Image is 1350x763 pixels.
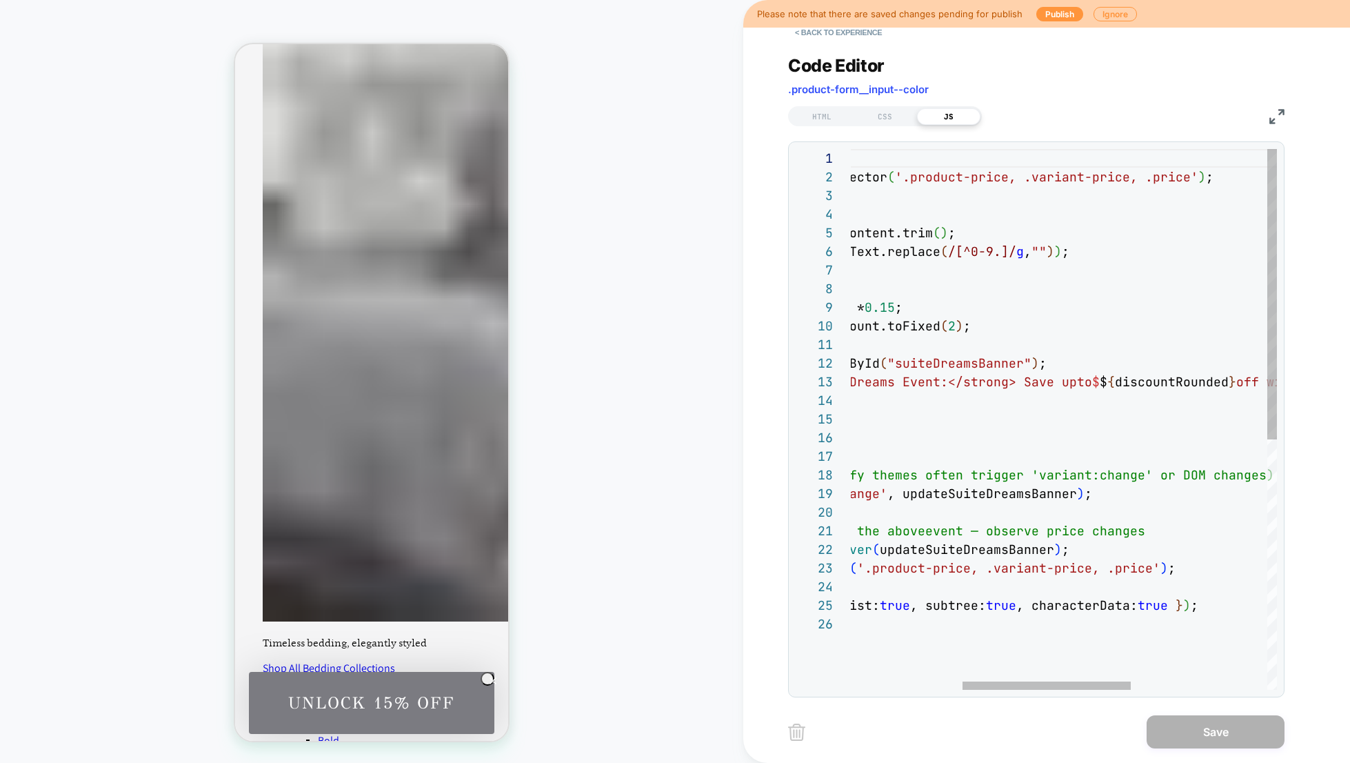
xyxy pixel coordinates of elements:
span: ; [1062,244,1069,259]
div: 20 [796,503,833,522]
span: "suiteDreamsBanner" [887,355,1031,371]
button: Ignore [1094,7,1137,21]
span: to [1077,374,1092,390]
div: 18 [796,466,833,484]
span: ; [1039,355,1047,371]
span: ) [940,225,948,241]
span: true [880,597,910,613]
div: 13 [796,373,833,391]
div: 22 [796,540,833,559]
span: } [1176,597,1183,613]
span: discountRounded [1115,374,1229,390]
span: event — observe price changes [925,523,1145,539]
div: 9 [796,298,833,317]
div: 19 [796,484,833,503]
button: < Back to experience [788,21,889,43]
span: ; [1168,560,1176,576]
div: 1 [796,149,833,168]
div: 10 [796,317,833,335]
span: true [1138,597,1168,613]
span: '.product-price, .variant-price, .price' [857,560,1160,576]
button: Close teaser [245,628,259,642]
span: ( [849,560,857,576]
span: ; [1191,597,1198,613]
span: { [1107,374,1115,390]
p: Timeless bedding, elegantly styled [28,592,273,606]
span: `<strong>The Suite Dreams Event:</strong> Save up [705,374,1077,390]
span: ) [956,318,963,334]
span: ; [948,225,956,241]
img: fullscreen [1269,109,1284,124]
div: 23 [796,559,833,577]
span: priceText.replace [812,244,940,259]
span: updateSuiteDreamsBanner [880,542,1054,557]
span: ( [933,225,940,241]
span: ( [880,355,887,371]
a: Shop All Bedding Collections [28,617,160,631]
div: 2 [796,168,833,186]
div: 3 [796,186,833,205]
span: ; [1206,169,1213,185]
span: ) [1054,542,1062,557]
div: UNLOCK 15% OFFClose teaser [14,628,259,690]
span: ; [895,299,903,315]
span: .product-form__input--color [788,83,929,96]
span: ; [1062,542,1069,557]
span: en trigger 'variant:change' or DOM changes) [948,467,1274,483]
div: 4 [796,205,833,224]
div: 12 [796,354,833,373]
span: 2 [948,318,956,334]
button: Publish [1036,7,1083,21]
span: Code Editor [788,55,885,76]
div: HTML [790,108,854,125]
div: 21 [796,522,833,540]
span: ( [940,244,948,259]
span: , [1024,244,1031,259]
span: ) [1183,597,1191,613]
span: ) [1198,169,1206,185]
span: } [1229,374,1236,390]
div: 25 [796,596,833,615]
button: Save [1147,715,1284,749]
div: 26 [796,615,833,633]
span: '.product-price, .variant-price, .price' [895,169,1198,185]
span: UNLOCK 15% OFF [53,648,220,669]
span: ) [1047,244,1054,259]
span: g [1016,244,1024,259]
div: 11 [796,335,833,354]
div: 16 [796,428,833,447]
div: 15 [796,410,833,428]
div: 7 [796,261,833,279]
span: /[^0-9.]/ [948,244,1016,259]
span: ) [1054,244,1062,259]
span: true [986,597,1016,613]
span: ) [1160,560,1168,576]
div: 14 [796,391,833,410]
div: 8 [796,279,833,298]
span: ) [1077,486,1085,502]
div: JS [917,108,980,125]
span: $ [1100,374,1107,390]
div: 24 [796,577,833,596]
div: CSS [854,108,917,125]
span: ; [1085,486,1092,502]
span: ; [963,318,971,334]
div: 6 [796,242,833,261]
span: $ [1092,374,1100,390]
span: , updateSuiteDreamsBanner [887,486,1077,502]
span: , subtree: [910,597,986,613]
img: delete [788,724,805,741]
span: ) [1031,355,1039,371]
span: 0.15 [865,299,895,315]
span: "" [1031,244,1047,259]
span: , characterData: [1016,597,1138,613]
div: 17 [796,447,833,466]
span: ( [887,169,895,185]
span: ( [940,318,948,334]
div: 5 [796,224,833,242]
span: ( [872,542,880,557]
